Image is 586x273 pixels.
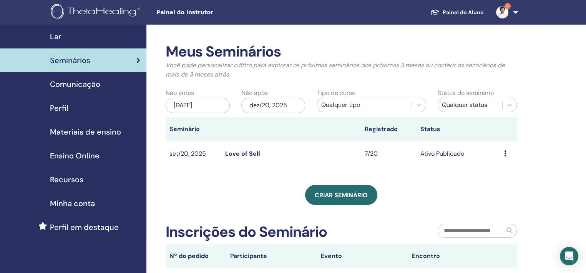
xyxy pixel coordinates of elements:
[51,4,143,21] img: logo.png
[321,100,408,110] div: Qualquer tipo
[166,223,327,241] h2: Inscrições do Seminário
[241,88,268,98] label: Não após
[225,150,261,158] a: Love of Self
[315,191,368,199] span: Criar seminário
[50,174,83,185] span: Recursos
[166,244,226,268] th: Nº do pedido
[166,88,194,98] label: Não antes
[50,78,100,90] span: Comunicação
[430,9,440,15] img: graduation-cap-white.svg
[50,126,121,138] span: Materiais de ensino
[166,98,230,113] div: [DATE]
[226,244,317,268] th: Participante
[361,141,417,166] td: 7/20
[166,43,517,61] h2: Meus Seminários
[50,55,90,66] span: Seminários
[560,247,578,265] div: Open Intercom Messenger
[50,198,95,209] span: Minha conta
[166,117,221,141] th: Seminário
[50,221,119,233] span: Perfil em destaque
[442,100,498,110] div: Qualquer status
[50,150,100,161] span: Ensino Online
[417,141,500,166] td: Ativo Publicado
[156,8,272,17] span: Painel do instrutor
[505,3,511,9] span: 5
[438,88,494,98] label: Status do seminário
[417,117,500,141] th: Status
[496,6,508,18] img: default.jpg
[166,141,221,166] td: set/20, 2025
[361,117,417,141] th: Registrado
[408,244,498,268] th: Encontro
[50,102,68,114] span: Perfil
[424,5,490,20] a: Painel do Aluno
[50,31,61,42] span: Lar
[305,185,377,205] a: Criar seminário
[241,98,305,113] div: dez/20, 2025
[166,61,517,79] p: Você pode personalizar o filtro para explorar os próximos seminários dos próximos 3 meses ou conf...
[317,244,408,268] th: Evento
[317,88,355,98] label: Tipo de curso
